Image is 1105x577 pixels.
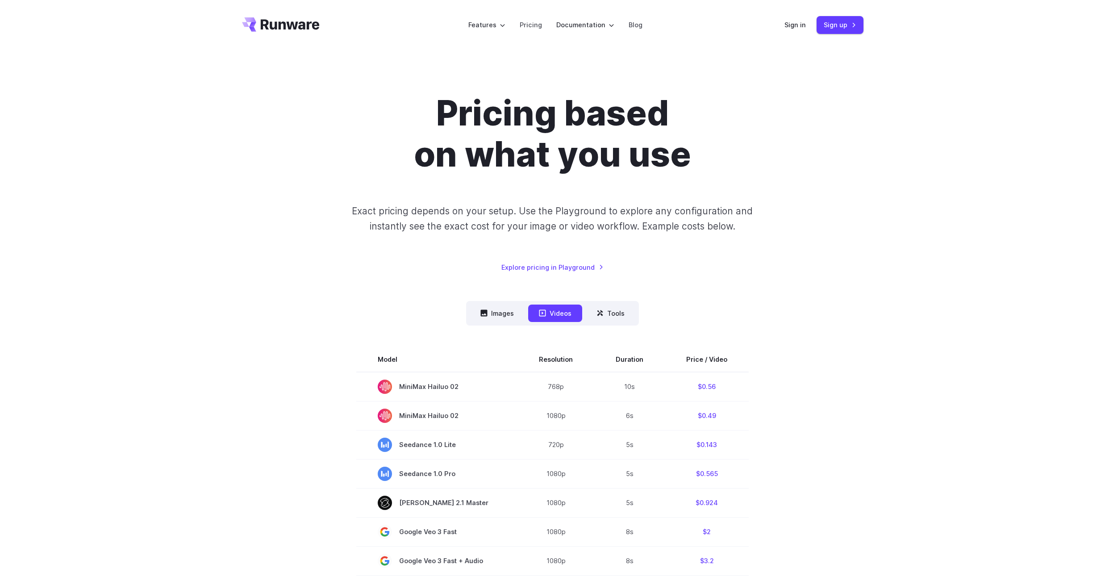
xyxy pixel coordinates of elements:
[304,93,801,175] h1: Pricing based on what you use
[594,488,665,517] td: 5s
[594,459,665,488] td: 5s
[468,20,505,30] label: Features
[665,517,749,546] td: $2
[594,517,665,546] td: 8s
[378,409,496,423] span: MiniMax Hailuo 02
[594,430,665,459] td: 5s
[594,347,665,372] th: Duration
[520,20,542,30] a: Pricing
[378,496,496,510] span: [PERSON_NAME] 2.1 Master
[665,546,749,575] td: $3.2
[335,204,770,234] p: Exact pricing depends on your setup. Use the Playground to explore any configuration and instantl...
[378,467,496,481] span: Seedance 1.0 Pro
[594,401,665,430] td: 6s
[784,20,806,30] a: Sign in
[517,459,594,488] td: 1080p
[378,525,496,539] span: Google Veo 3 Fast
[517,372,594,401] td: 768p
[665,347,749,372] th: Price / Video
[665,488,749,517] td: $0.924
[629,20,642,30] a: Blog
[517,546,594,575] td: 1080p
[594,546,665,575] td: 8s
[517,488,594,517] td: 1080p
[356,347,517,372] th: Model
[242,17,320,32] a: Go to /
[556,20,614,30] label: Documentation
[517,430,594,459] td: 720p
[665,430,749,459] td: $0.143
[665,459,749,488] td: $0.565
[665,401,749,430] td: $0.49
[817,16,863,33] a: Sign up
[517,347,594,372] th: Resolution
[586,305,635,322] button: Tools
[378,554,496,568] span: Google Veo 3 Fast + Audio
[378,438,496,452] span: Seedance 1.0 Lite
[517,517,594,546] td: 1080p
[501,262,604,272] a: Explore pricing in Playground
[378,380,496,394] span: MiniMax Hailuo 02
[665,372,749,401] td: $0.56
[517,401,594,430] td: 1080p
[470,305,525,322] button: Images
[528,305,582,322] button: Videos
[594,372,665,401] td: 10s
